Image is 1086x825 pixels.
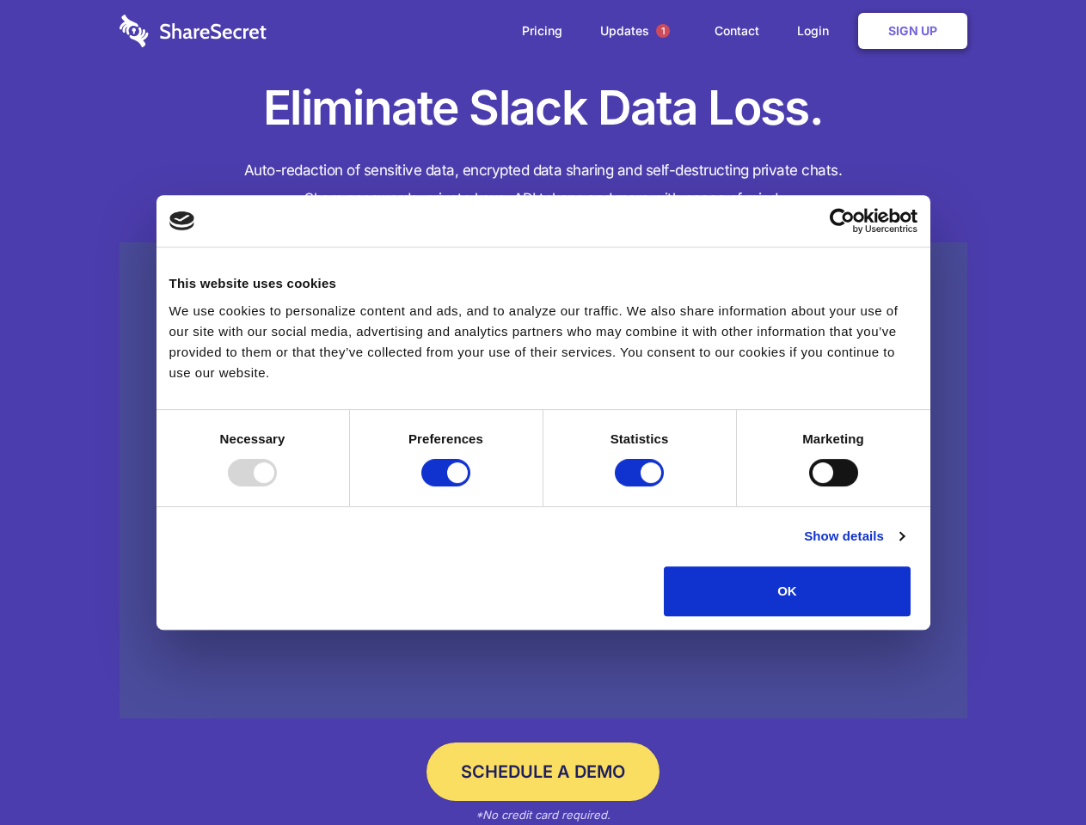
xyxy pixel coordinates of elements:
a: Show details [804,526,904,547]
h1: Eliminate Slack Data Loss. [120,77,967,139]
strong: Preferences [408,431,483,446]
a: Sign Up [858,13,967,49]
a: Login [780,4,855,58]
a: Wistia video thumbnail [120,242,967,719]
a: Contact [697,4,776,58]
img: logo-wordmark-white-trans-d4663122ce5f474addd5e946df7df03e33cb6a1c49d2221995e7729f52c070b2.svg [120,15,267,47]
button: OK [664,566,911,616]
em: *No credit card required. [476,808,610,822]
span: 1 [656,24,670,38]
a: Schedule a Demo [426,742,660,801]
strong: Necessary [220,431,285,446]
h4: Auto-redaction of sensitive data, encrypted data sharing and self-destructing private chats. Shar... [120,156,967,213]
div: We use cookies to personalize content and ads, and to analyze our traffic. We also share informat... [169,301,917,383]
a: Pricing [505,4,580,58]
img: logo [169,211,195,230]
div: This website uses cookies [169,273,917,294]
strong: Marketing [802,431,864,446]
a: Usercentrics Cookiebot - opens in a new window [767,208,917,234]
strong: Statistics [610,431,669,446]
